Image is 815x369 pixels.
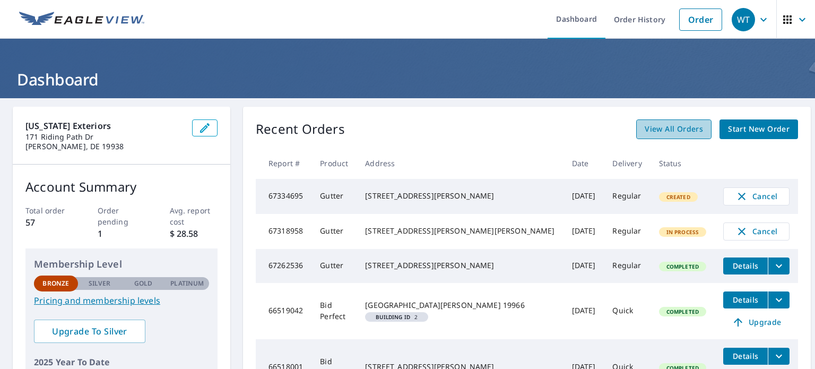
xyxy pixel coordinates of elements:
a: Upgrade [723,314,790,331]
span: Upgrade [730,316,783,329]
p: Total order [25,205,74,216]
th: Report # [256,148,311,179]
p: Gold [134,279,152,288]
th: Date [563,148,604,179]
p: 171 Riding Path Dr [25,132,184,142]
span: Completed [660,263,705,270]
span: In Process [660,228,706,236]
button: Cancel [723,222,790,241]
button: detailsBtn-66519042 [723,291,768,308]
button: detailsBtn-66518001 [723,348,768,365]
div: [STREET_ADDRESS][PERSON_NAME] [365,260,554,271]
span: Details [730,351,761,361]
th: Address [357,148,563,179]
span: Cancel [734,190,778,203]
button: filesDropdownBtn-67262536 [768,258,790,274]
span: 2 [369,314,424,320]
span: Cancel [734,225,778,238]
span: View All Orders [645,123,703,136]
span: Completed [660,308,705,315]
td: [DATE] [563,249,604,283]
div: WT [732,8,755,31]
p: $ 28.58 [170,227,218,240]
td: 67262536 [256,249,311,283]
span: Created [660,193,697,201]
td: Gutter [311,249,357,283]
div: [STREET_ADDRESS][PERSON_NAME] [365,191,554,201]
td: Gutter [311,214,357,249]
h1: Dashboard [13,68,802,90]
td: Regular [604,214,650,249]
p: 2025 Year To Date [34,356,209,368]
th: Status [651,148,715,179]
p: Order pending [98,205,146,227]
div: [GEOGRAPHIC_DATA][PERSON_NAME] 19966 [365,300,554,311]
td: Regular [604,249,650,283]
td: Quick [604,283,650,339]
span: Details [730,261,761,271]
p: Account Summary [25,177,218,196]
div: [STREET_ADDRESS][PERSON_NAME][PERSON_NAME] [365,226,554,236]
p: Recent Orders [256,119,345,139]
span: Details [730,295,761,305]
td: 66519042 [256,283,311,339]
img: EV Logo [19,12,144,28]
p: Bronze [42,279,69,288]
td: Gutter [311,179,357,214]
span: Upgrade To Silver [42,325,137,337]
p: 57 [25,216,74,229]
a: Pricing and membership levels [34,294,209,307]
span: Start New Order [728,123,790,136]
td: [DATE] [563,214,604,249]
th: Delivery [604,148,650,179]
td: Regular [604,179,650,214]
a: Upgrade To Silver [34,320,145,343]
a: View All Orders [636,119,712,139]
p: [US_STATE] Exteriors [25,119,184,132]
button: Cancel [723,187,790,205]
p: 1 [98,227,146,240]
em: Building ID [376,314,410,320]
td: [DATE] [563,179,604,214]
th: Product [311,148,357,179]
p: [PERSON_NAME], DE 19938 [25,142,184,151]
td: [DATE] [563,283,604,339]
td: 67318958 [256,214,311,249]
p: Avg. report cost [170,205,218,227]
a: Start New Order [719,119,798,139]
td: 67334695 [256,179,311,214]
p: Platinum [170,279,204,288]
button: filesDropdownBtn-66518001 [768,348,790,365]
td: Bid Perfect [311,283,357,339]
button: detailsBtn-67262536 [723,258,768,274]
p: Membership Level [34,257,209,271]
p: Silver [89,279,111,288]
button: filesDropdownBtn-66519042 [768,291,790,308]
a: Order [679,8,722,31]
